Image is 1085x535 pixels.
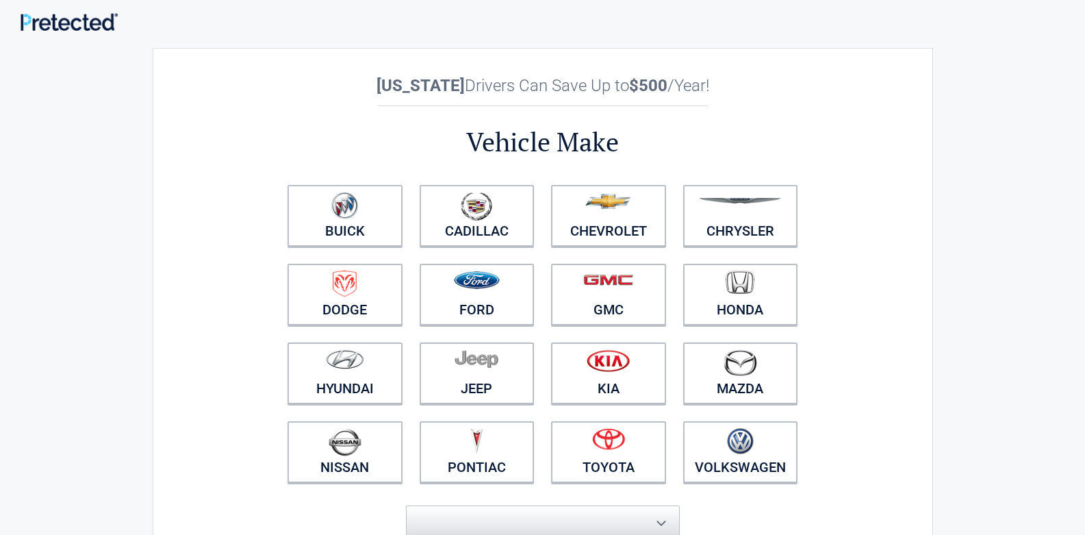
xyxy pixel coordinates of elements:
[333,271,357,297] img: dodge
[726,271,754,295] img: honda
[629,76,667,95] b: $500
[723,349,757,376] img: mazda
[288,343,403,404] a: Hyundai
[279,76,806,95] h2: Drivers Can Save Up to /Year
[683,264,798,325] a: Honda
[420,421,535,483] a: Pontiac
[288,185,403,247] a: Buick
[683,343,798,404] a: Mazda
[583,274,633,286] img: gmc
[698,198,782,204] img: chrysler
[420,343,535,404] a: Jeep
[551,185,666,247] a: Chevrolet
[455,349,498,369] img: jeep
[470,428,483,454] img: pontiac
[683,185,798,247] a: Chrysler
[21,13,118,31] img: Main Logo
[326,349,364,369] img: hyundai
[551,421,666,483] a: Toyota
[461,192,492,221] img: cadillac
[454,271,500,289] img: ford
[279,125,806,160] h2: Vehicle Make
[585,194,631,209] img: chevrolet
[551,264,666,325] a: GMC
[329,428,361,456] img: nissan
[288,264,403,325] a: Dodge
[551,343,666,404] a: Kia
[683,421,798,483] a: Volkswagen
[420,185,535,247] a: Cadillac
[331,192,358,219] img: buick
[592,428,625,450] img: toyota
[727,428,754,455] img: volkswagen
[376,76,465,95] b: [US_STATE]
[420,264,535,325] a: Ford
[587,349,630,372] img: kia
[288,421,403,483] a: Nissan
